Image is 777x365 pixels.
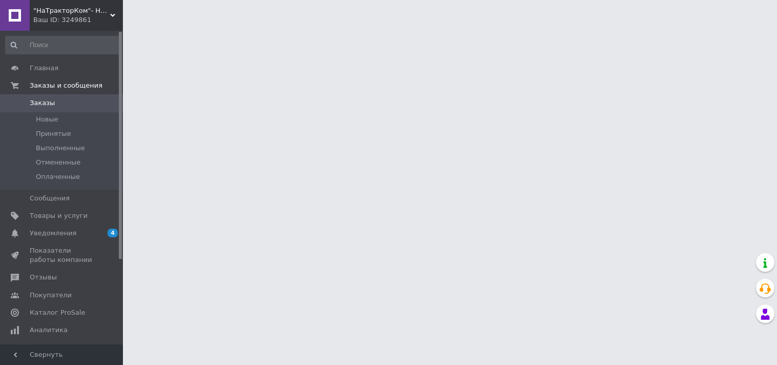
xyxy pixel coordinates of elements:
span: 4 [108,229,118,237]
span: Уведомления [30,229,76,238]
span: Заказы [30,98,55,108]
span: Товары и услуги [30,211,88,220]
span: Заказы и сообщения [30,81,102,90]
span: Новые [36,115,58,124]
span: Выполненные [36,144,85,153]
span: Отзывы [30,273,57,282]
span: Аналитика [30,326,68,335]
span: Каталог ProSale [30,308,85,317]
span: Принятые [36,129,71,138]
span: Оплаченные [36,172,80,181]
span: Инструменты вебмастера и SEO [30,343,95,361]
span: Покупатели [30,291,72,300]
span: Главная [30,64,58,73]
span: "НаТракторКом"- Навісне обладнання та запчастини на трактор, мотоблок [33,6,110,15]
span: Отмененные [36,158,80,167]
span: Сообщения [30,194,70,203]
input: Поиск [5,36,121,54]
span: Показатели работы компании [30,246,95,265]
div: Ваш ID: 3249861 [33,15,123,25]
